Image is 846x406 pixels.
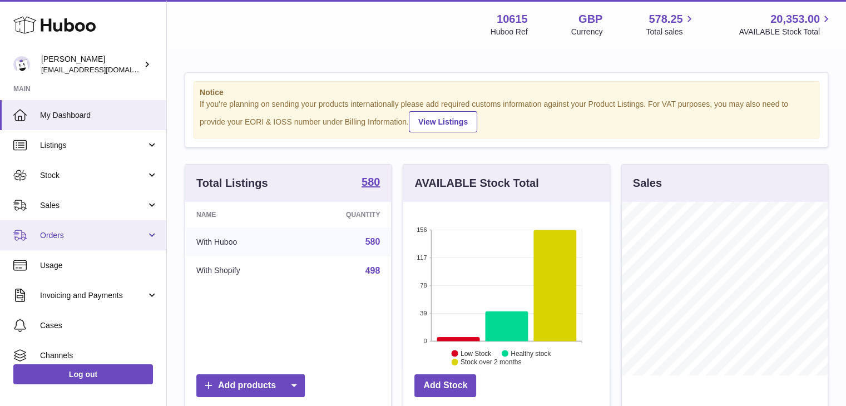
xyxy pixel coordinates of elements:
a: Log out [13,364,153,384]
a: 498 [365,266,380,275]
strong: GBP [578,12,602,27]
h3: Total Listings [196,176,268,191]
span: 20,353.00 [770,12,820,27]
text: 0 [424,338,427,344]
span: Listings [40,140,146,151]
h3: AVAILABLE Stock Total [414,176,538,191]
h3: Sales [633,176,662,191]
span: Total sales [646,27,695,37]
span: Stock [40,170,146,181]
img: fulfillment@fable.com [13,56,30,73]
a: 578.25 Total sales [646,12,695,37]
text: 39 [420,310,427,316]
span: [EMAIL_ADDRESS][DOMAIN_NAME] [41,65,164,74]
text: Healthy stock [511,349,551,357]
div: Currency [571,27,603,37]
span: Channels [40,350,158,361]
span: Sales [40,200,146,211]
text: Stock over 2 months [461,358,521,366]
a: 580 [365,237,380,246]
div: [PERSON_NAME] [41,54,141,75]
span: Usage [40,260,158,271]
span: Orders [40,230,146,241]
td: With Huboo [185,227,296,256]
span: 578.25 [649,12,682,27]
a: Add products [196,374,305,397]
span: Invoicing and Payments [40,290,146,301]
th: Name [185,202,296,227]
strong: 10615 [497,12,528,27]
span: My Dashboard [40,110,158,121]
td: With Shopify [185,256,296,285]
div: If you're planning on sending your products internationally please add required customs informati... [200,99,813,132]
text: Low Stock [461,349,492,357]
strong: Notice [200,87,813,98]
th: Quantity [296,202,392,227]
text: 156 [417,226,427,233]
span: Cases [40,320,158,331]
strong: 580 [362,176,380,187]
a: View Listings [409,111,477,132]
span: AVAILABLE Stock Total [739,27,833,37]
text: 78 [420,282,427,289]
a: 580 [362,176,380,190]
text: 117 [417,254,427,261]
a: Add Stock [414,374,476,397]
a: 20,353.00 AVAILABLE Stock Total [739,12,833,37]
div: Huboo Ref [491,27,528,37]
